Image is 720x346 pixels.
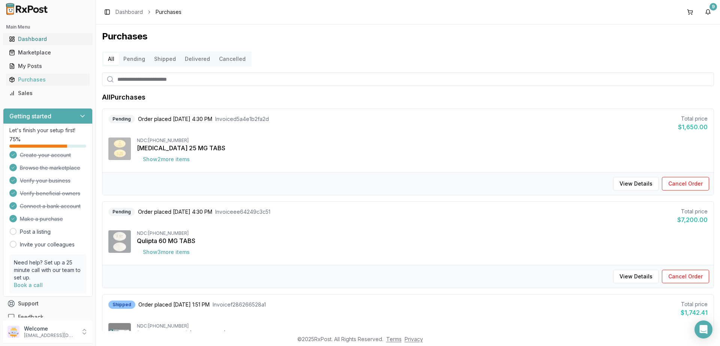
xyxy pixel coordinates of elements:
span: Create your account [20,151,71,159]
img: Ozempic (1 MG/DOSE) 4 MG/3ML SOPN [108,323,131,346]
div: Total price [677,208,708,215]
a: Sales [6,86,90,100]
button: Dashboard [3,33,93,45]
p: [EMAIL_ADDRESS][DOMAIN_NAME] [24,332,76,338]
div: [MEDICAL_DATA] 25 MG TABS [137,144,708,153]
div: $7,200.00 [677,215,708,224]
div: NDC: [PHONE_NUMBER] [137,137,708,144]
span: Order placed [DATE] 4:30 PM [138,115,212,123]
img: RxPost Logo [3,3,51,15]
a: Privacy [405,336,423,342]
nav: breadcrumb [115,8,181,16]
button: Show2more items [137,153,196,166]
button: View Details [613,177,659,190]
a: Terms [386,336,402,342]
a: Book a call [14,282,43,288]
a: Marketplace [6,46,90,59]
div: Pending [108,115,135,123]
button: Delivered [180,53,214,65]
span: 75 % [9,136,21,143]
span: Feedback [18,313,43,321]
div: 9 [709,3,717,11]
span: Order placed [DATE] 4:30 PM [138,208,212,216]
span: Invoice d5a4e1b2fa2d [215,115,269,123]
button: Cancel Order [662,177,709,190]
button: Support [3,297,93,310]
div: Total price [681,301,708,308]
p: Welcome [24,325,76,332]
div: $1,650.00 [678,122,708,131]
button: Show3more items [137,245,196,259]
button: Marketplace [3,47,93,59]
img: Jardiance 25 MG TABS [108,137,131,160]
span: Order placed [DATE] 1:51 PM [138,301,210,308]
div: My Posts [9,62,87,70]
div: Dashboard [9,35,87,43]
div: Shipped [108,301,135,309]
button: Sales [3,87,93,99]
div: Pending [108,208,135,216]
button: Cancel Order [662,270,709,283]
img: User avatar [7,326,19,338]
button: Cancelled [214,53,250,65]
button: Feedback [3,310,93,324]
p: Let's finish your setup first! [9,127,86,134]
span: Purchases [156,8,181,16]
div: Qulipta 60 MG TABS [137,236,708,245]
div: $1,742.41 [681,308,708,317]
span: Verify your business [20,177,70,184]
div: Sales [9,89,87,97]
button: Pending [119,53,150,65]
span: Verify beneficial owners [20,190,80,197]
img: Qulipta 60 MG TABS [108,230,131,253]
button: Purchases [3,74,93,86]
div: Purchases [9,76,87,83]
a: Invite your colleagues [20,241,75,248]
h2: Main Menu [6,24,90,30]
span: Invoice f286266528a1 [213,301,266,308]
h1: Purchases [102,30,714,42]
a: My Posts [6,59,90,73]
span: Make a purchase [20,215,63,223]
a: Post a listing [20,228,51,236]
a: Dashboard [6,32,90,46]
div: Marketplace [9,49,87,56]
button: Shipped [150,53,180,65]
a: Dashboard [115,8,143,16]
p: Need help? Set up a 25 minute call with our team to set up. [14,259,82,281]
button: All [103,53,119,65]
h3: Getting started [9,112,51,121]
span: Connect a bank account [20,202,81,210]
div: Open Intercom Messenger [694,320,712,338]
button: My Posts [3,60,93,72]
span: Invoice ee64249c3c51 [215,208,270,216]
div: NDC: [PHONE_NUMBER] [137,230,708,236]
button: 9 [702,6,714,18]
div: [MEDICAL_DATA] (1 MG/DOSE) 4 MG/3ML SOPN [137,329,708,338]
span: Browse the marketplace [20,164,80,172]
button: View Details [613,270,659,283]
a: Purchases [6,73,90,86]
h1: All Purchases [102,92,145,103]
div: NDC: [PHONE_NUMBER] [137,323,708,329]
div: Total price [678,115,708,122]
